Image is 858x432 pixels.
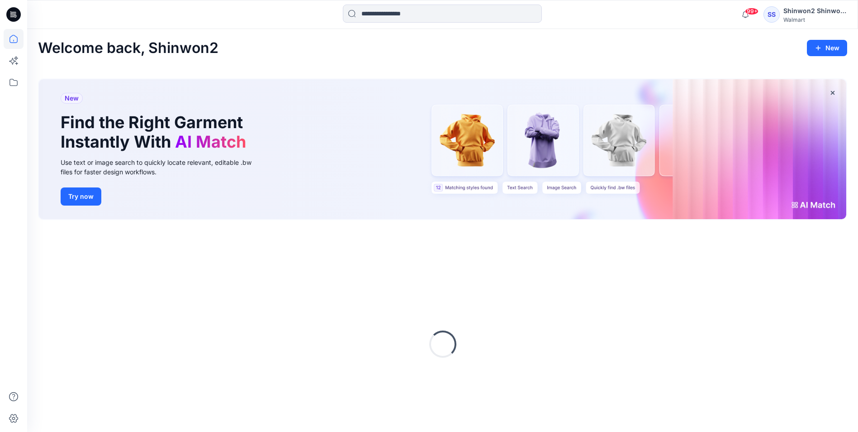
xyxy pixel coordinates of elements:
[38,40,218,57] h2: Welcome back, Shinwon2
[763,6,780,23] div: SS
[783,5,847,16] div: Shinwon2 Shinwon2
[61,187,101,206] button: Try now
[175,132,246,152] span: AI Match
[745,8,758,15] span: 99+
[61,113,251,152] h1: Find the Right Garment Instantly With
[807,40,847,56] button: New
[783,16,847,23] div: Walmart
[61,158,264,177] div: Use text or image search to quickly locate relevant, editable .bw files for faster design workflows.
[65,93,79,104] span: New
